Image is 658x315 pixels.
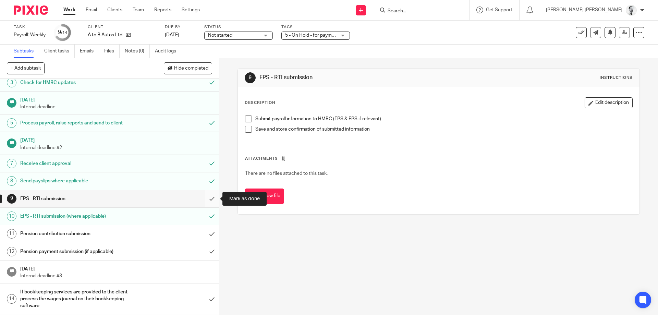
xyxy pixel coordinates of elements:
p: Internal deadline #2 [20,144,212,151]
h1: [DATE] [20,135,212,144]
div: 10 [7,211,16,221]
div: 14 [7,294,16,304]
h1: Send payslips where applicable [20,176,139,186]
div: 12 [7,247,16,256]
label: Client [88,24,156,30]
div: 3 [7,78,16,87]
h1: Process payroll, raise reports and send to client [20,118,139,128]
a: Work [63,7,75,13]
input: Search [387,8,449,14]
span: Get Support [486,8,512,12]
a: Email [86,7,97,13]
h1: Check for HMRC updates [20,77,139,88]
div: 9 [7,194,16,204]
h1: FPS - RTI submission [20,194,139,204]
div: 5 [7,118,16,128]
div: 7 [7,159,16,168]
button: + Add subtask [7,62,45,74]
button: Hide completed [164,62,212,74]
div: Payroll: Weekly [14,32,46,38]
span: Hide completed [174,66,208,71]
button: Edit description [585,97,633,108]
label: Tags [281,24,350,30]
span: There are no files attached to this task. [245,171,328,176]
a: Files [104,45,120,58]
div: 8 [7,176,16,186]
p: Save and store confirmation of submitted information [255,126,632,133]
a: Reports [154,7,171,13]
span: 5 - On Hold - for payment/client approval [285,33,372,38]
a: Team [133,7,144,13]
p: [PERSON_NAME] [PERSON_NAME] [546,7,622,13]
small: /14 [61,31,67,35]
button: Attach new file [245,189,284,204]
div: 9 [245,72,256,83]
a: Clients [107,7,122,13]
p: Submit payroll information to HMRC (FPS & EPS if relevant) [255,116,632,122]
img: Pixie [14,5,48,15]
h1: EPS - RTI submission (where applicable) [20,211,139,221]
a: Client tasks [44,45,75,58]
h1: FPS - RTI submission [259,74,453,81]
p: Internal deadline #3 [20,272,212,279]
h1: [DATE] [20,95,212,104]
a: Settings [182,7,200,13]
span: [DATE] [165,33,179,37]
a: Subtasks [14,45,39,58]
a: Emails [80,45,99,58]
span: Not started [208,33,232,38]
h1: [DATE] [20,264,212,272]
h1: Pension contribution submission [20,229,139,239]
div: 9 [58,28,67,36]
label: Task [14,24,46,30]
span: Attachments [245,157,278,160]
p: Internal deadline [20,104,212,110]
div: Instructions [600,75,633,81]
h1: Pension payment submission (if applicable) [20,246,139,257]
p: A to B Autos Ltd [88,32,122,38]
div: 11 [7,229,16,239]
label: Due by [165,24,196,30]
a: Audit logs [155,45,181,58]
h1: Receive client approval [20,158,139,169]
a: Notes (0) [125,45,150,58]
h1: If bookkeeping services are provided to the client process the wages journal on their bookkeeping... [20,287,139,311]
img: Mass_2025.jpg [626,5,637,16]
p: Description [245,100,275,106]
label: Status [204,24,273,30]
